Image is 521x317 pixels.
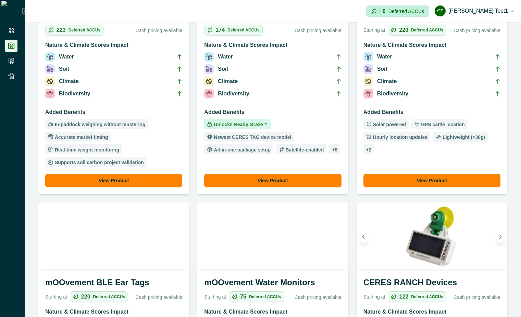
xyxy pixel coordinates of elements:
p: 223 [57,27,66,33]
button: View Product [204,174,341,187]
h3: Nature & Climate Scores Impact [363,41,500,52]
p: Starting at [363,27,385,34]
h3: Added Benefits [204,108,341,119]
p: In-paddock weighing without mustering [53,122,145,127]
p: 0 [383,9,386,14]
p: Supports soil carbon project validation [53,160,144,165]
h3: Added Benefits [363,108,500,119]
p: Deferred ACCUs [93,295,125,299]
button: Previous image [359,230,368,243]
p: Water [59,53,74,61]
img: A single CERES RANCH device [357,202,507,271]
p: Satellite-enabled [284,147,324,152]
p: Cash pricing available [131,294,182,301]
h3: Added Benefits [45,108,182,119]
p: Lightweight (<30g) [441,135,485,140]
h3: CERES RANCH Devices [363,276,500,291]
p: Starting at [45,293,67,301]
p: Water [377,53,392,61]
p: Deferred ACCUs [69,28,101,32]
p: Deferred ACCUs [411,295,443,299]
p: Cash pricing available [265,27,342,34]
p: Cash pricing available [106,27,182,34]
p: Cash pricing available [449,294,500,301]
p: Unlocks Ready Graze™ [212,122,268,127]
p: + 5 [332,147,337,152]
p: 75 [240,294,246,300]
p: Climate [218,77,238,85]
p: Starting at [363,293,385,301]
p: All-in-one package setup [212,147,271,152]
p: Biodiversity [377,90,409,98]
button: Gayathri test1[PERSON_NAME] test1 [435,3,514,19]
button: View Product [45,174,182,187]
p: Climate [59,77,79,85]
p: Soil [377,65,387,73]
p: Real-time weight monitoring [53,147,119,152]
p: Water [218,53,233,61]
p: Soil [59,65,69,73]
p: Deferred ACCUs [227,28,260,32]
p: 220 [81,294,90,300]
h3: mOOvement Water Monitors [204,276,341,291]
img: Logo [1,1,22,21]
p: 174 [215,27,225,33]
p: Accurate market timing [53,135,108,140]
p: Cash pricing available [287,294,342,301]
h3: Nature & Climate Scores Impact [204,41,341,52]
p: Cash pricing available [449,27,500,34]
p: Hourly location updates [372,135,427,140]
p: + 2 [366,147,372,152]
button: View Product [363,174,500,187]
p: Biodiversity [59,90,90,98]
p: Newest CERES TAG device model [212,135,291,140]
h3: Nature & Climate Scores Impact [45,41,182,52]
p: Deferred ACCUs [249,295,281,299]
p: Deferred ACCUs [388,9,424,14]
p: Biodiversity [218,90,249,98]
button: Next image [496,230,505,243]
h3: mOOvement BLE Ear Tags [45,276,182,291]
p: Solar powered [372,122,406,127]
p: Deferred ACCUs [411,28,443,32]
p: Soil [218,65,228,73]
p: 122 [399,294,408,300]
p: Climate [377,77,397,85]
p: GPS cattle location [420,122,465,127]
p: Starting at [204,293,226,301]
p: 220 [399,27,408,33]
